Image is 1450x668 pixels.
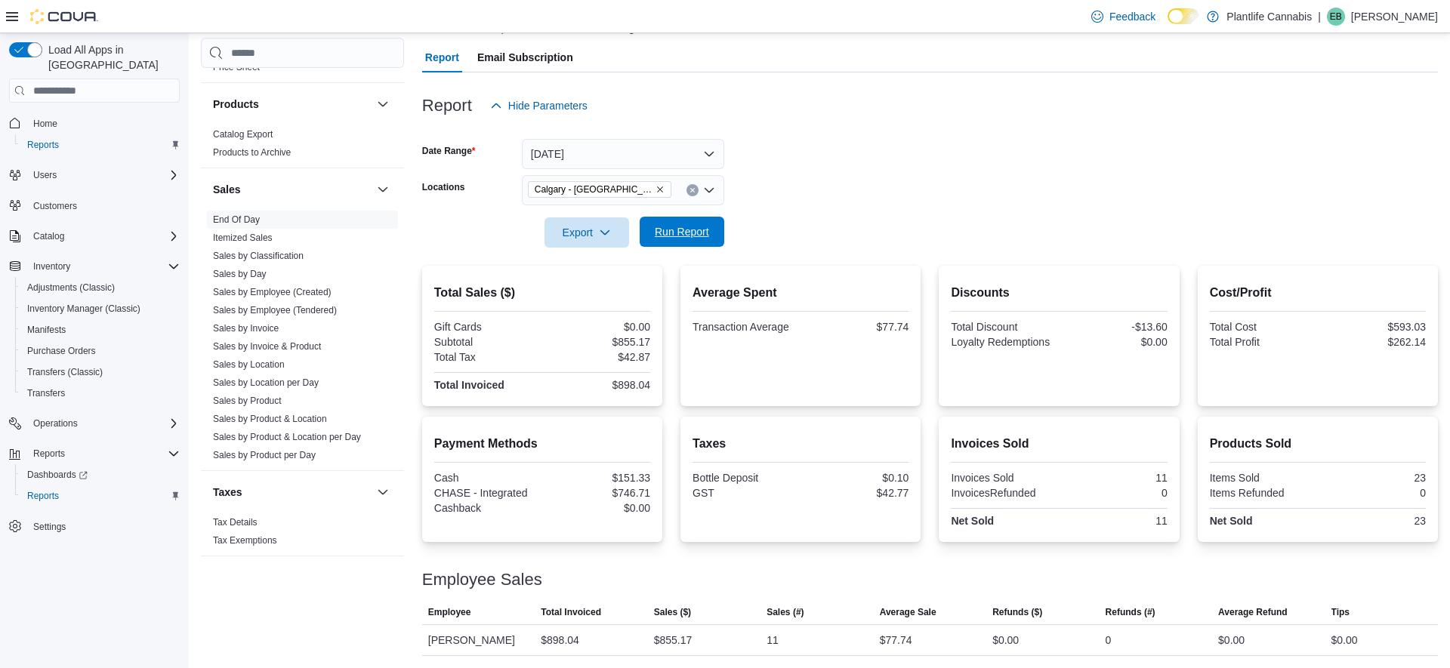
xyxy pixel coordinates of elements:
button: Reports [15,485,186,506]
button: Customers [3,195,186,217]
strong: Net Sold [951,515,994,527]
div: $746.71 [545,487,650,499]
div: Total Discount [951,321,1056,333]
a: Home [27,115,63,133]
div: Sales [201,211,404,470]
span: Purchase Orders [21,342,180,360]
span: Home [33,118,57,130]
p: [PERSON_NAME] [1351,8,1438,26]
div: $855.17 [654,631,693,649]
span: Transfers (Classic) [21,363,180,381]
a: Sales by Invoice [213,323,279,334]
button: Transfers [15,383,186,404]
h2: Average Spent [693,284,909,302]
span: Transfers [21,384,180,402]
a: Sales by Invoice & Product [213,341,321,352]
h2: Cost/Profit [1210,284,1426,302]
button: Inventory [27,257,76,276]
button: Inventory [3,256,186,277]
button: Manifests [15,319,186,340]
span: Reports [27,445,180,463]
button: Home [3,112,186,134]
span: Reports [21,136,180,154]
button: Taxes [374,483,392,501]
h2: Payment Methods [434,435,650,453]
span: Refunds ($) [992,606,1042,618]
div: -$13.60 [1063,321,1168,333]
div: Subtotal [434,336,539,348]
button: Export [545,217,629,248]
div: $0.00 [1331,631,1358,649]
button: Run Report [640,217,724,247]
span: Reports [27,139,59,151]
p: Plantlife Cannabis [1226,8,1312,26]
h3: Employee Sales [422,571,542,589]
a: Sales by Employee (Created) [213,287,332,297]
button: Reports [15,134,186,155]
div: Items Sold [1210,472,1315,484]
span: Home [27,113,180,132]
button: Users [27,166,63,184]
span: Transfers (Classic) [27,366,103,378]
div: Invoices Sold [951,472,1056,484]
div: Total Profit [1210,336,1315,348]
span: Manifests [27,324,66,336]
div: Bottle Deposit [693,472,797,484]
strong: Net Sold [1210,515,1253,527]
button: Sales [374,180,392,199]
div: Transaction Average [693,321,797,333]
span: Customers [27,196,180,215]
span: EB [1330,8,1342,26]
div: Products [201,125,404,168]
a: Manifests [21,321,72,339]
h2: Invoices Sold [951,435,1167,453]
a: Transfers (Classic) [21,363,109,381]
img: Cova [30,9,98,24]
span: Operations [33,417,78,429]
input: Dark Mode [1168,8,1199,24]
button: Reports [3,443,186,464]
span: Calgary - Harvest Hills [528,181,671,198]
div: GST [693,487,797,499]
div: $0.00 [992,631,1019,649]
span: Email Subscription [477,42,573,72]
a: Tax Exemptions [213,535,277,546]
button: Products [213,97,371,112]
a: Inventory Manager (Classic) [21,300,147,318]
span: Export [554,217,620,248]
a: Sales by Employee (Tendered) [213,305,337,316]
div: $0.00 [1063,336,1168,348]
span: Total Invoiced [541,606,601,618]
span: Operations [27,414,180,433]
a: Reports [21,487,65,505]
button: Open list of options [703,184,715,196]
span: Inventory Manager (Classic) [21,300,180,318]
button: Users [3,165,186,186]
span: Sales by Classification [213,250,304,262]
h2: Products Sold [1210,435,1426,453]
a: Sales by Classification [213,251,304,261]
button: Hide Parameters [484,91,594,121]
div: Total Cost [1210,321,1315,333]
a: Sales by Product [213,396,282,406]
div: 0 [1106,631,1112,649]
a: Reports [21,136,65,154]
nav: Complex example [9,106,180,577]
span: Adjustments (Classic) [21,279,180,297]
button: Settings [3,516,186,537]
a: Settings [27,518,72,536]
span: Catalog [27,227,180,245]
h3: Taxes [213,485,242,500]
div: 11 [1063,515,1168,527]
span: Load All Apps in [GEOGRAPHIC_DATA] [42,42,180,72]
span: Reports [33,448,65,460]
span: Feedback [1109,9,1155,24]
button: Inventory Manager (Classic) [15,298,186,319]
span: Inventory Manager (Classic) [27,303,140,315]
a: Feedback [1085,2,1162,32]
span: Settings [27,517,180,536]
span: Adjustments (Classic) [27,282,115,294]
div: Gift Cards [434,321,539,333]
div: $0.00 [1218,631,1245,649]
div: Items Refunded [1210,487,1315,499]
